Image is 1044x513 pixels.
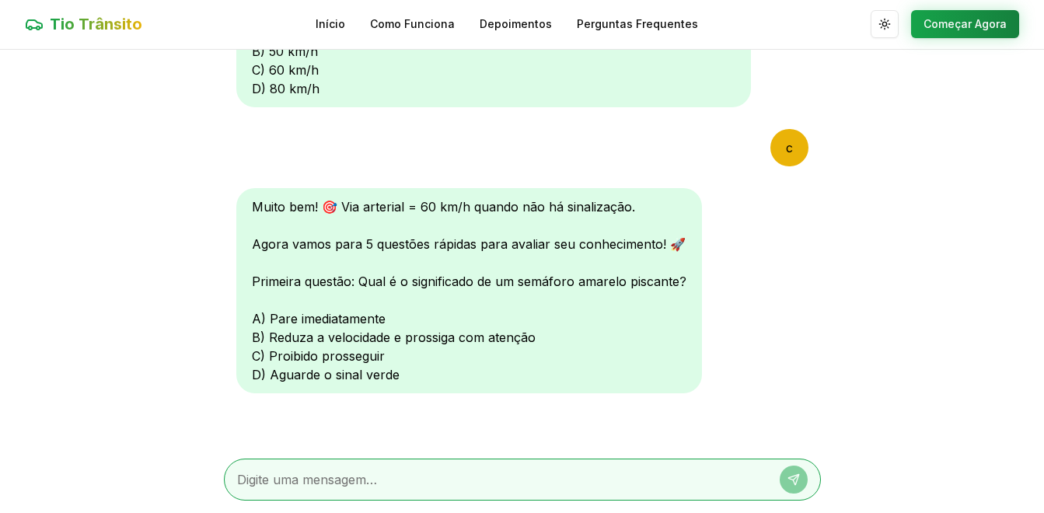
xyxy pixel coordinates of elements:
[316,16,345,32] a: Início
[770,129,808,166] div: c
[577,16,698,32] a: Perguntas Frequentes
[25,13,142,35] a: Tio Trânsito
[236,188,702,393] div: Muito bem! 🎯 Via arterial = 60 km/h quando não há sinalização. Agora vamos para 5 questões rápida...
[50,13,142,35] span: Tio Trânsito
[480,16,552,32] a: Depoimentos
[370,16,455,32] a: Como Funciona
[911,10,1019,38] button: Começar Agora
